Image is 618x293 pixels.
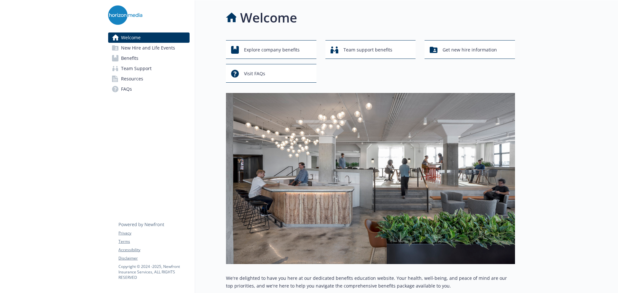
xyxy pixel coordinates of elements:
[118,247,189,253] a: Accessibility
[325,40,416,59] button: Team support benefits
[118,239,189,244] a: Terms
[226,274,515,290] p: We're delighted to have you here at our dedicated benefits education website. Your health, well-b...
[108,43,190,53] a: New Hire and Life Events
[121,63,152,74] span: Team Support
[244,44,300,56] span: Explore company benefits
[108,32,190,43] a: Welcome
[118,255,189,261] a: Disclaimer
[108,63,190,74] a: Team Support
[108,53,190,63] a: Benefits
[121,74,143,84] span: Resources
[244,68,265,80] span: Visit FAQs
[118,264,189,280] p: Copyright © 2024 - 2025 , Newfront Insurance Services, ALL RIGHTS RESERVED
[118,230,189,236] a: Privacy
[121,53,138,63] span: Benefits
[240,8,297,27] h1: Welcome
[121,84,132,94] span: FAQs
[443,44,497,56] span: Get new hire information
[343,44,392,56] span: Team support benefits
[108,84,190,94] a: FAQs
[121,43,175,53] span: New Hire and Life Events
[226,64,316,83] button: Visit FAQs
[425,40,515,59] button: Get new hire information
[226,93,515,264] img: overview page banner
[226,40,316,59] button: Explore company benefits
[108,74,190,84] a: Resources
[121,32,141,43] span: Welcome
